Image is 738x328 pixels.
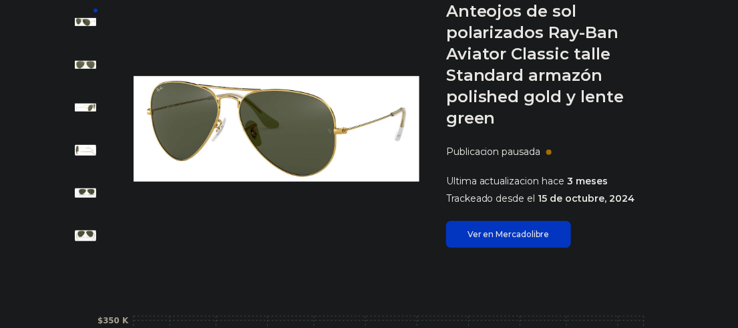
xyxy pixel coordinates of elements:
[75,140,96,161] img: Anteojos de sol polarizados Ray-Ban Aviator Classic talle Standard armazón polished gold y lente ...
[446,145,541,158] p: Publicacion pausada
[568,175,608,187] span: 3 meses
[75,97,96,118] img: Anteojos de sol polarizados Ray-Ban Aviator Classic talle Standard armazón polished gold y lente ...
[98,316,129,325] tspan: $350 K
[75,54,96,75] img: Anteojos de sol polarizados Ray-Ban Aviator Classic talle Standard armazón polished gold y lente ...
[446,221,571,248] a: Ver en Mercadolibre
[446,1,674,129] h1: Anteojos de sol polarizados Ray-Ban Aviator Classic talle Standard armazón polished gold y lente ...
[75,225,96,247] img: Anteojos de sol polarizados Ray-Ban Aviator Classic talle Standard armazón polished gold y lente ...
[75,182,96,204] img: Anteojos de sol polarizados Ray-Ban Aviator Classic talle Standard armazón polished gold y lente ...
[538,192,635,204] span: 15 de octubre, 2024
[446,192,536,204] span: Trackeado desde el
[134,1,419,257] img: Anteojos de sol polarizados Ray-Ban Aviator Classic talle Standard armazón polished gold y lente ...
[446,175,565,187] span: Ultima actualizacion hace
[75,11,96,33] img: Anteojos de sol polarizados Ray-Ban Aviator Classic talle Standard armazón polished gold y lente ...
